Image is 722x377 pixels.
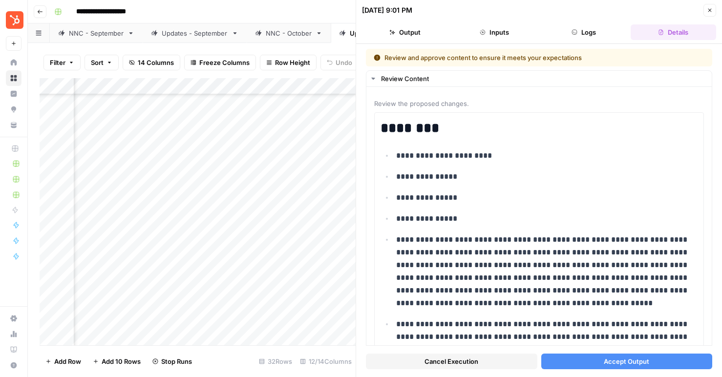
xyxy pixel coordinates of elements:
[266,28,312,38] div: NNC - October
[85,55,119,70] button: Sort
[6,86,21,102] a: Insights
[6,117,21,133] a: Your Data
[147,354,198,369] button: Stop Runs
[40,354,87,369] button: Add Row
[50,58,65,67] span: Filter
[87,354,147,369] button: Add 10 Rows
[43,55,81,70] button: Filter
[362,24,447,40] button: Output
[6,102,21,117] a: Opportunities
[6,326,21,342] a: Usage
[6,357,21,373] button: Help + Support
[320,55,359,70] button: Undo
[374,99,704,108] span: Review the proposed changes.
[260,55,317,70] button: Row Height
[541,354,713,369] button: Accept Output
[275,58,310,67] span: Row Height
[6,11,23,29] img: Blog Content Action Plan Logo
[6,70,21,86] a: Browse
[123,55,180,70] button: 14 Columns
[143,23,247,43] a: Updates - September
[184,55,256,70] button: Freeze Columns
[6,55,21,70] a: Home
[50,23,143,43] a: NNC - September
[451,24,537,40] button: Inputs
[161,356,192,366] span: Stop Runs
[366,71,712,86] button: Review Content
[381,74,706,84] div: Review Content
[199,58,250,67] span: Freeze Columns
[350,28,407,38] div: Updates - October
[362,5,412,15] div: [DATE] 9:01 PM
[138,58,174,67] span: 14 Columns
[54,356,81,366] span: Add Row
[162,28,228,38] div: Updates - September
[604,356,649,366] span: Accept Output
[425,356,478,366] span: Cancel Execution
[366,354,537,369] button: Cancel Execution
[6,311,21,326] a: Settings
[69,28,124,38] div: NNC - September
[541,24,627,40] button: Logs
[296,354,356,369] div: 12/14 Columns
[631,24,716,40] button: Details
[91,58,104,67] span: Sort
[255,354,296,369] div: 32 Rows
[336,58,352,67] span: Undo
[6,342,21,357] a: Learning Hub
[331,23,426,43] a: Updates - October
[247,23,331,43] a: NNC - October
[102,356,141,366] span: Add 10 Rows
[374,53,643,63] div: Review and approve content to ensure it meets your expectations
[6,8,21,32] button: Workspace: Blog Content Action Plan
